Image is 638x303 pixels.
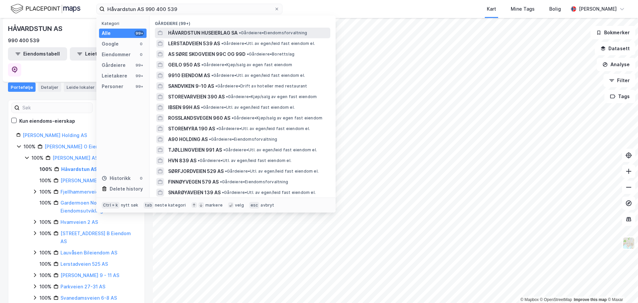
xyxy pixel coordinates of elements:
[247,52,249,57] span: •
[168,157,196,165] span: HVN 839 AS
[216,126,218,131] span: •
[61,166,97,172] a: Håvardstun AS
[239,30,307,36] span: Gårdeiere • Eiendomsforvaltning
[60,295,117,301] a: Svanedamsveien 6-8 AS
[232,115,322,121] span: Gårdeiere • Kjøp/salg av egen fast eiendom
[60,189,113,195] a: Fjellhammerveien 3 AS
[168,178,219,186] span: FINNØYVEGEN 579 AS
[201,62,292,68] span: Gårdeiere • Kjøp/salg av egen fast eiendom
[235,203,244,208] div: velg
[144,202,154,209] div: tab
[60,200,103,214] a: Gardermoen Nord Eiendomsutvikling
[487,5,496,13] div: Kart
[549,5,561,13] div: Bolig
[40,165,52,173] div: 100%
[11,3,80,15] img: logo.f888ab2527a4732fd821a326f86c7f29.svg
[60,230,131,244] a: [STREET_ADDRESS] B Eiendom AS
[168,61,200,69] span: GEILO 950 AS
[121,203,139,208] div: nytt søk
[19,117,75,125] div: Kun eiendoms-eierskap
[102,51,131,59] div: Eiendommer
[32,154,44,162] div: 100%
[201,105,295,110] span: Gårdeiere • Utl. av egen/leid fast eiendom el.
[155,203,186,208] div: neste kategori
[211,73,213,78] span: •
[604,90,635,103] button: Tags
[102,29,111,37] div: Alle
[64,82,105,92] div: Leide lokaler
[40,188,52,196] div: 100%
[239,30,241,35] span: •
[215,83,217,88] span: •
[168,167,224,175] span: SØRFJORDVEIEN 529 AS
[220,179,288,185] span: Gårdeiere • Eiendomsforvaltning
[102,202,120,209] div: Ctrl + k
[150,16,336,28] div: Gårdeiere (99+)
[102,82,123,90] div: Personer
[605,271,638,303] iframe: Chat Widget
[247,52,294,57] span: Gårdeiere • Borettslag
[60,219,98,225] a: Hvamveien 2 AS
[579,5,617,13] div: [PERSON_NAME]
[222,190,224,195] span: •
[216,126,310,131] span: Gårdeiere • Utl. av egen/leid fast eiendom el.
[168,93,225,101] span: STOREVARVEIEN 390 AS
[201,62,203,67] span: •
[209,137,211,142] span: •
[60,272,119,278] a: [PERSON_NAME] 9 - 11 AS
[60,178,106,183] a: [PERSON_NAME] AS
[102,72,127,80] div: Leietakere
[597,58,635,71] button: Analyse
[168,135,208,143] span: A90 HOLDING AS
[139,41,144,47] div: 0
[40,294,52,302] div: 100%
[40,283,52,291] div: 100%
[102,21,147,26] div: Kategori
[215,83,307,89] span: Gårdeiere • Drift av hoteller med restaurant
[8,82,36,92] div: Portefølje
[520,297,539,302] a: Mapbox
[168,103,200,111] span: IBSEN 99H AS
[40,218,52,226] div: 100%
[40,271,52,279] div: 100%
[139,176,144,181] div: 0
[135,63,144,68] div: 99+
[8,23,63,34] div: HÅVARDSTUN AS
[226,94,317,99] span: Gårdeiere • Kjøp/salg av egen fast eiendom
[23,132,87,138] a: [PERSON_NAME] Holding AS
[53,155,98,161] a: [PERSON_NAME] AS
[168,40,220,48] span: LERSTADVEIEN 539 AS
[222,190,316,195] span: Gårdeiere • Utl. av egen/leid fast eiendom el.
[102,174,131,182] div: Historikk
[38,82,61,92] div: Detaljer
[223,147,225,152] span: •
[603,74,635,87] button: Filter
[622,237,635,249] img: Z
[168,72,210,79] span: 9910 EIENDOM AS
[511,5,535,13] div: Mine Tags
[198,158,200,163] span: •
[574,297,607,302] a: Improve this map
[102,61,126,69] div: Gårdeiere
[540,297,572,302] a: OpenStreetMap
[261,203,274,208] div: avbryt
[102,40,119,48] div: Google
[168,125,215,133] span: STOREMYRA 190 AS
[40,199,52,207] div: 100%
[225,169,227,174] span: •
[70,47,129,61] button: Leietakertabell
[110,185,143,193] div: Delete history
[135,73,144,78] div: 99+
[209,137,277,142] span: Gårdeiere • Eiendomsforvaltning
[8,37,40,45] div: 990 400 539
[135,84,144,89] div: 99+
[221,41,223,46] span: •
[24,143,36,151] div: 100%
[225,169,319,174] span: Gårdeiere • Utl. av egen/leid fast eiendom el.
[201,105,203,110] span: •
[60,284,105,289] a: Parkveien 27-31 AS
[40,229,52,237] div: 100%
[168,29,238,37] span: HÅVARDSTUN HUSEIERLAG SA
[590,26,635,39] button: Bokmerker
[168,82,214,90] span: SANDVIKEN 9-10 AS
